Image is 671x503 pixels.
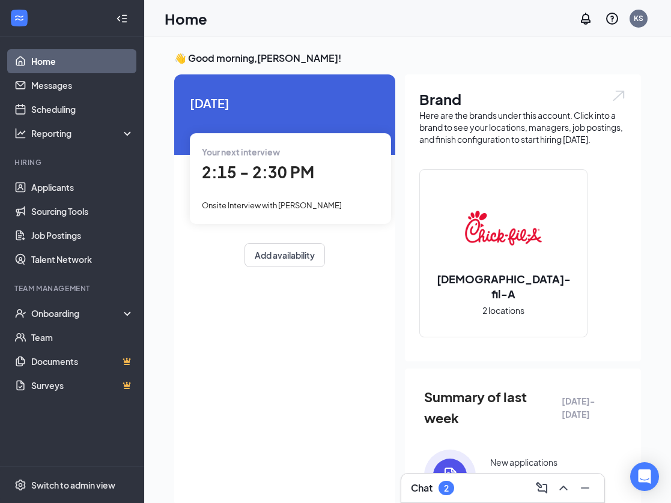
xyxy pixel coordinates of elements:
[578,481,592,495] svg: Minimize
[31,97,134,121] a: Scheduling
[31,223,134,247] a: Job Postings
[14,479,26,491] svg: Settings
[31,307,124,319] div: Onboarding
[420,271,587,301] h2: [DEMOGRAPHIC_DATA]-fil-A
[31,247,134,271] a: Talent Network
[490,456,557,468] div: New applications
[31,349,134,373] a: DocumentsCrown
[31,479,115,491] div: Switch to admin view
[411,481,433,495] h3: Chat
[482,304,524,317] span: 2 locations
[611,89,627,103] img: open.6027fd2a22e1237b5b06.svg
[31,373,134,397] a: SurveysCrown
[535,481,549,495] svg: ComposeMessage
[578,11,593,26] svg: Notifications
[165,8,207,29] h1: Home
[532,478,551,498] button: ComposeMessage
[630,462,659,491] div: Open Intercom Messenger
[14,307,26,319] svg: UserCheck
[174,52,641,65] h3: 👋 Good morning, [PERSON_NAME] !
[202,200,342,210] span: Onsite Interview with [PERSON_NAME]
[14,283,132,294] div: Team Management
[190,94,380,112] span: [DATE]
[562,394,622,421] span: [DATE] - [DATE]
[424,387,562,428] span: Summary of last week
[31,73,134,97] a: Messages
[244,243,325,267] button: Add availability
[465,190,542,267] img: Chick-fil-A
[202,162,314,182] span: 2:15 - 2:30 PM
[419,89,627,109] h1: Brand
[202,146,280,157] span: Your next interview
[31,175,134,199] a: Applicants
[605,11,619,26] svg: QuestionInfo
[634,13,643,23] div: KS
[14,157,132,167] div: Hiring
[444,483,449,493] div: 2
[419,109,627,145] div: Here are the brands under this account. Click into a brand to see your locations, managers, job p...
[575,478,595,498] button: Minimize
[31,199,134,223] a: Sourcing Tools
[556,481,571,495] svg: ChevronUp
[13,12,25,24] svg: WorkstreamLogo
[424,450,476,501] img: icon
[31,325,134,349] a: Team
[31,127,135,139] div: Reporting
[31,49,134,73] a: Home
[116,13,128,25] svg: Collapse
[14,127,26,139] svg: Analysis
[554,478,573,498] button: ChevronUp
